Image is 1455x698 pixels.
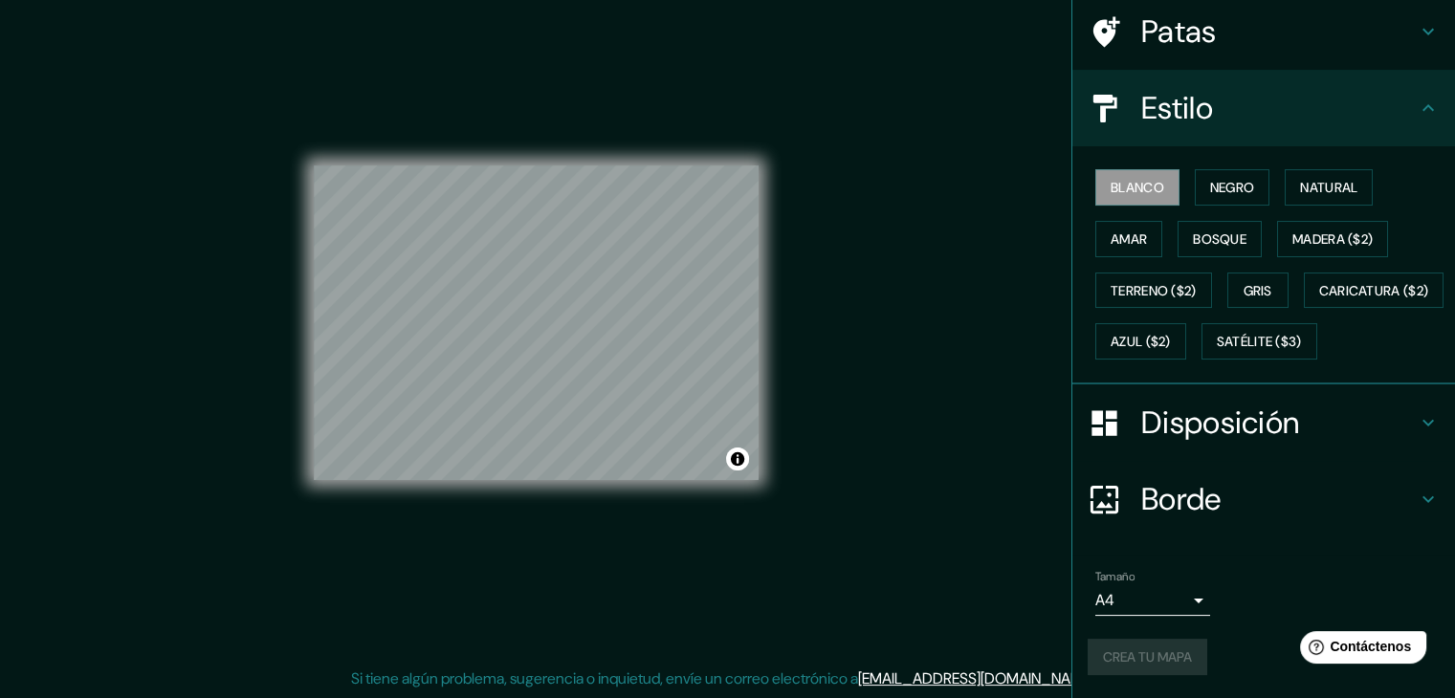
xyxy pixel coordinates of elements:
font: Gris [1244,282,1272,299]
font: Madera ($2) [1292,230,1373,248]
button: Madera ($2) [1277,221,1388,257]
font: Terreno ($2) [1111,282,1197,299]
font: Si tiene algún problema, sugerencia o inquietud, envíe un correo electrónico a [351,668,858,688]
font: Tamaño [1095,569,1135,584]
font: Amar [1111,230,1147,248]
font: Caricatura ($2) [1319,282,1429,299]
button: Amar [1095,221,1162,257]
font: Negro [1210,179,1255,196]
button: Azul ($2) [1095,323,1186,360]
div: Borde [1072,461,1455,537]
canvas: Mapa [314,165,759,480]
font: Satélite ($3) [1217,334,1302,351]
div: A4 [1095,585,1210,616]
iframe: Lanzador de widgets de ayuda [1285,623,1434,677]
div: Estilo [1072,70,1455,146]
button: Bosque [1178,221,1262,257]
font: Borde [1141,479,1222,519]
font: Disposición [1141,403,1299,443]
button: Caricatura ($2) [1304,273,1444,309]
button: Negro [1195,169,1270,206]
font: Estilo [1141,88,1213,128]
button: Activar o desactivar atribución [726,447,749,470]
a: [EMAIL_ADDRESS][DOMAIN_NAME] [858,668,1094,688]
button: Satélite ($3) [1201,323,1317,360]
div: Disposición [1072,384,1455,461]
font: Natural [1300,179,1357,196]
font: Bosque [1193,230,1246,248]
font: Patas [1141,11,1217,52]
button: Gris [1227,273,1289,309]
button: Natural [1285,169,1373,206]
font: Azul ($2) [1111,334,1171,351]
font: A4 [1095,590,1114,610]
font: Blanco [1111,179,1164,196]
button: Blanco [1095,169,1179,206]
button: Terreno ($2) [1095,273,1212,309]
